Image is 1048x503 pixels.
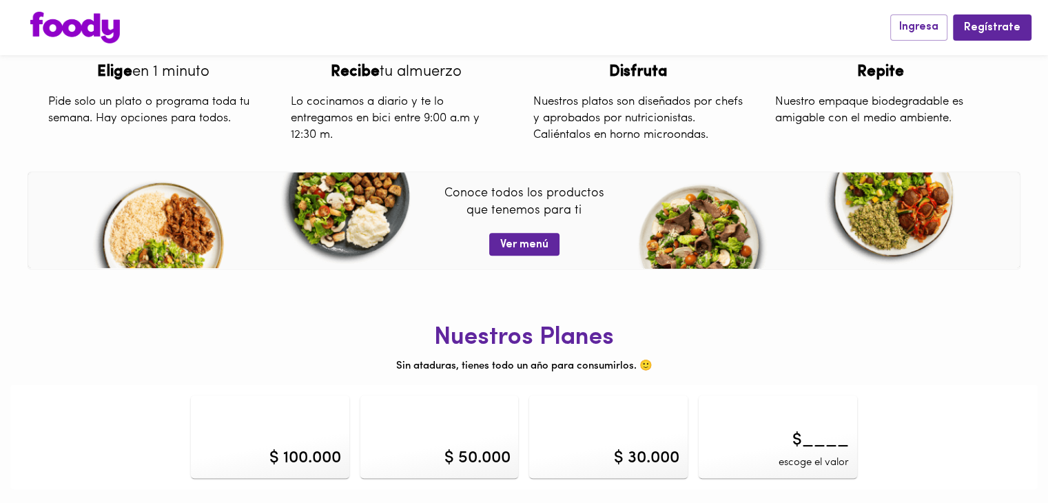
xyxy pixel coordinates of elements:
[10,325,1038,352] h1: Nuestros Planes
[500,238,548,251] span: Ver menú
[857,64,904,80] b: Repite
[444,446,510,470] div: $ 50.000
[30,12,120,43] img: logo.png
[953,14,1031,40] button: Regístrate
[38,61,269,83] div: en 1 minuto
[393,185,655,229] p: Conoce todos los productos que tenemos para ti
[899,21,938,34] span: Ingresa
[523,83,754,154] div: Nuestros platos son diseñados por chefs y aprobados por nutricionistas. Caliéntalos en horno micr...
[765,83,996,138] div: Nuestro empaque biodegradable es amigable con el medio ambiente.
[890,14,947,40] button: Ingresa
[396,361,653,371] span: Sin ataduras, tienes todo un año para consumirlos. 🙂
[38,83,269,138] div: Pide solo un plato o programa toda tu semana. Hay opciones para todos.
[280,83,512,154] div: Lo cocinamos a diario y te lo entregamos en bici entre 9:00 a.m y 12:30 m.
[968,423,1034,489] iframe: Messagebird Livechat Widget
[609,64,668,80] b: Disfruta
[792,429,849,452] span: $____
[614,446,679,470] div: $ 30.000
[97,64,132,80] b: Elige
[964,21,1020,34] span: Regístrate
[489,233,559,256] button: Ver menú
[779,455,849,470] span: escoge el valor
[269,446,341,470] div: $ 100.000
[331,64,380,80] b: Recibe
[280,61,512,83] div: tu almuerzo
